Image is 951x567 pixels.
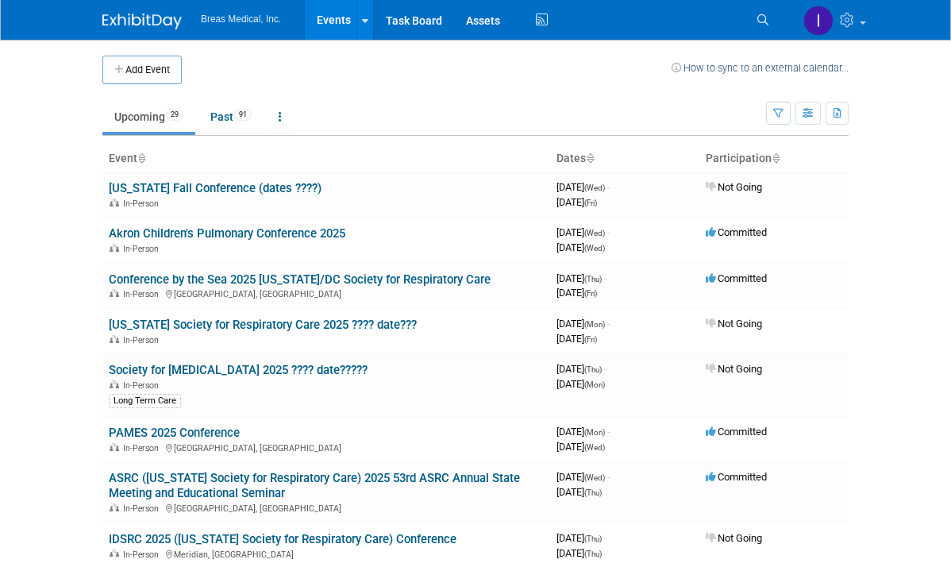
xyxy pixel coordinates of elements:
a: IDSRC 2025 ([US_STATE] Society for Respiratory Care) Conference [109,532,456,546]
img: In-Person Event [110,289,119,297]
span: [DATE] [556,272,606,284]
span: (Thu) [584,365,602,374]
th: Dates [550,145,699,172]
img: In-Person Event [110,443,119,451]
span: Not Going [706,318,762,330]
span: In-Person [123,289,164,299]
span: Not Going [706,532,762,544]
span: (Mon) [584,320,605,329]
span: - [607,226,610,238]
a: [US_STATE] Fall Conference (dates ????) [109,181,321,195]
span: - [604,363,606,375]
th: Event [102,145,550,172]
span: Not Going [706,181,762,193]
span: (Fri) [584,335,597,344]
span: (Thu) [584,275,602,283]
span: Committed [706,426,767,438]
div: [GEOGRAPHIC_DATA], [GEOGRAPHIC_DATA] [109,441,544,453]
a: Sort by Event Name [137,152,145,164]
a: ASRC ([US_STATE] Society for Respiratory Care) 2025 53rd ASRC Annual State Meeting and Educationa... [109,471,520,500]
span: (Wed) [584,229,605,237]
button: Add Event [102,56,182,84]
img: In-Person Event [110,335,119,343]
span: Not Going [706,363,762,375]
span: Committed [706,226,767,238]
a: [US_STATE] Society for Respiratory Care 2025 ???? date??? [109,318,417,332]
span: (Wed) [584,473,605,482]
span: [DATE] [556,287,597,299]
span: In-Person [123,380,164,391]
span: [DATE] [556,226,610,238]
span: [DATE] [556,471,610,483]
span: [DATE] [556,532,606,544]
span: In-Person [123,335,164,345]
img: In-Person Event [110,199,119,206]
span: Committed [706,272,767,284]
div: Meridian, [GEOGRAPHIC_DATA] [109,547,544,560]
span: Committed [706,471,767,483]
div: [GEOGRAPHIC_DATA], [GEOGRAPHIC_DATA] [109,501,544,514]
span: [DATE] [556,378,605,390]
span: - [607,181,610,193]
span: [DATE] [556,441,605,453]
th: Participation [699,145,849,172]
a: Society for [MEDICAL_DATA] 2025 ???? date????? [109,363,368,377]
span: 91 [234,109,252,121]
span: - [607,426,610,438]
a: Conference by the Sea 2025 [US_STATE]/DC Society for Respiratory Care [109,272,491,287]
span: [DATE] [556,363,606,375]
span: (Fri) [584,289,597,298]
img: In-Person Event [110,503,119,511]
div: Long Term Care [109,394,181,408]
a: Sort by Start Date [586,152,594,164]
span: [DATE] [556,241,605,253]
a: Upcoming29 [102,102,195,132]
span: 29 [166,109,183,121]
span: [DATE] [556,318,610,330]
img: In-Person Event [110,380,119,388]
span: In-Person [123,199,164,209]
span: In-Person [123,443,164,453]
div: [GEOGRAPHIC_DATA], [GEOGRAPHIC_DATA] [109,287,544,299]
span: (Thu) [584,534,602,543]
span: In-Person [123,550,164,560]
span: Breas Medical, Inc. [201,13,281,25]
a: PAMES 2025 Conference [109,426,240,440]
span: (Thu) [584,550,602,558]
span: [DATE] [556,196,597,208]
img: In-Person Event [110,244,119,252]
span: (Mon) [584,428,605,437]
a: Past91 [198,102,264,132]
a: Akron Children's Pulmonary Conference 2025 [109,226,345,241]
a: How to sync to an external calendar... [672,62,849,74]
span: In-Person [123,503,164,514]
span: In-Person [123,244,164,254]
span: [DATE] [556,486,602,498]
span: - [604,272,606,284]
span: - [607,318,610,330]
span: - [607,471,610,483]
span: (Wed) [584,244,605,253]
img: Inga Dolezar [803,6,834,36]
span: [DATE] [556,426,610,438]
span: (Wed) [584,443,605,452]
span: (Wed) [584,183,605,192]
img: ExhibitDay [102,13,182,29]
img: In-Person Event [110,550,119,557]
span: [DATE] [556,333,597,345]
span: [DATE] [556,547,602,559]
span: (Fri) [584,199,597,207]
span: (Thu) [584,488,602,497]
a: Sort by Participation Type [772,152,780,164]
span: - [604,532,606,544]
span: (Mon) [584,380,605,389]
span: [DATE] [556,181,610,193]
